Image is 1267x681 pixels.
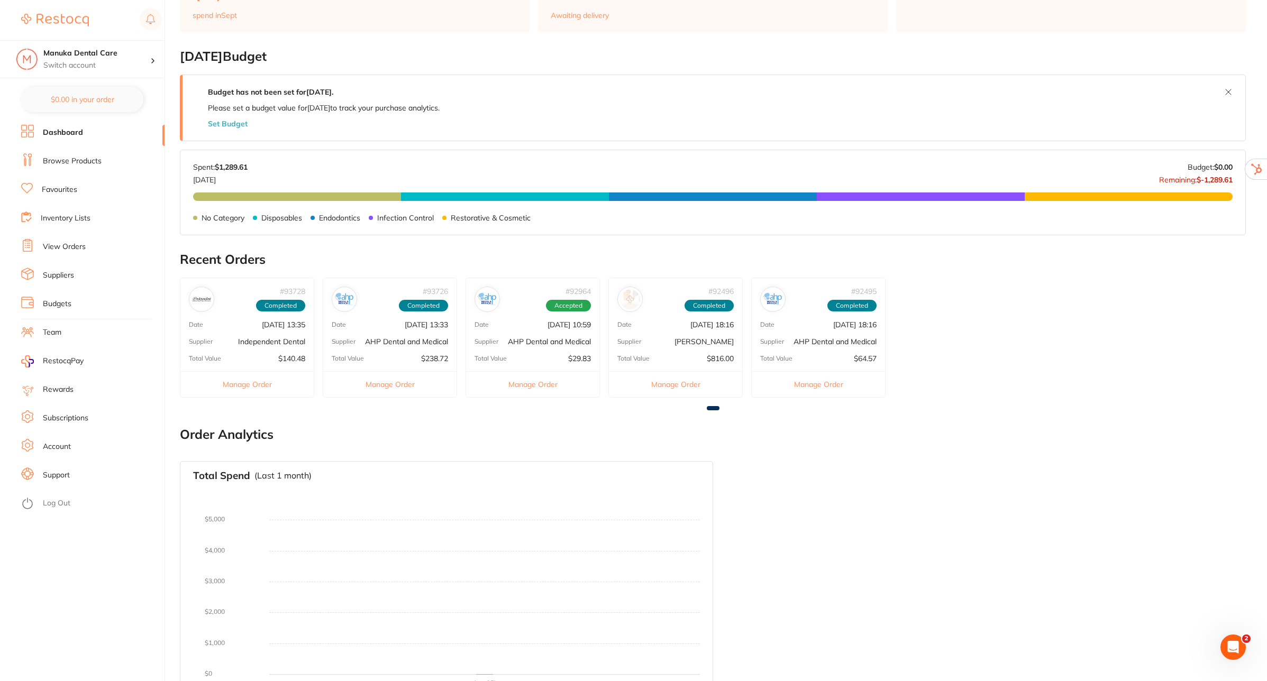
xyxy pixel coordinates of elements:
[43,127,83,138] a: Dashboard
[827,300,877,311] span: Completed
[548,320,591,329] p: [DATE] 10:59
[43,470,70,481] a: Support
[21,495,161,512] button: Log Out
[1159,171,1233,184] p: Remaining:
[215,162,248,172] strong: $1,289.61
[189,321,203,328] p: Date
[323,371,457,397] button: Manage Order
[43,327,61,338] a: Team
[43,356,84,366] span: RestocqPay
[833,320,877,329] p: [DATE] 18:16
[238,337,305,346] p: Independent Dental
[690,320,734,329] p: [DATE] 18:16
[180,252,1246,267] h2: Recent Orders
[193,163,248,171] p: Spent:
[332,338,356,345] p: Supplier
[377,214,434,222] p: Infection Control
[193,470,250,482] h3: Total Spend
[319,214,360,222] p: Endodontics
[180,49,1246,64] h2: [DATE] Budget
[280,287,305,296] p: # 93728
[43,156,102,167] a: Browse Products
[21,355,34,367] img: RestocqPay
[854,354,877,363] p: $64.57
[254,471,312,480] p: (Last 1 month)
[568,354,591,363] p: $29.83
[451,214,531,222] p: Restorative & Cosmetic
[466,371,599,397] button: Manage Order
[43,270,74,281] a: Suppliers
[43,60,150,71] p: Switch account
[1242,634,1251,643] span: 2
[189,338,213,345] p: Supplier
[421,354,448,363] p: $238.72
[1188,163,1233,171] p: Budget:
[180,427,1246,442] h2: Order Analytics
[423,287,448,296] p: # 93726
[43,384,74,395] a: Rewards
[332,355,364,362] p: Total Value
[43,48,150,59] h4: Manuka Dental Care
[708,287,734,296] p: # 92496
[208,119,248,128] button: Set Budget
[192,289,212,309] img: Independent Dental
[43,299,71,309] a: Budgets
[763,289,783,309] img: AHP Dental and Medical
[609,371,742,397] button: Manage Order
[21,8,89,32] a: Restocq Logo
[617,338,641,345] p: Supplier
[1220,634,1246,660] iframe: Intercom live chat
[193,171,248,184] p: [DATE]
[208,104,440,112] p: Please set a budget value for [DATE] to track your purchase analytics.
[475,321,489,328] p: Date
[21,14,89,26] img: Restocq Logo
[42,185,77,195] a: Favourites
[261,214,302,222] p: Disposables
[202,214,244,222] p: No Category
[332,321,346,328] p: Date
[334,289,354,309] img: AHP Dental and Medical
[208,87,333,97] strong: Budget has not been set for [DATE] .
[851,287,877,296] p: # 92495
[617,321,632,328] p: Date
[760,321,774,328] p: Date
[546,300,591,311] span: Accepted
[752,371,885,397] button: Manage Order
[193,11,237,20] p: spend in Sept
[262,320,305,329] p: [DATE] 13:35
[674,337,734,346] p: [PERSON_NAME]
[760,355,792,362] p: Total Value
[405,320,448,329] p: [DATE] 13:33
[707,354,734,363] p: $816.00
[16,49,38,70] img: Manuka Dental Care
[180,371,314,397] button: Manage Order
[43,441,71,452] a: Account
[1214,162,1233,172] strong: $0.00
[508,337,591,346] p: AHP Dental and Medical
[43,242,86,252] a: View Orders
[620,289,640,309] img: Henry Schein Halas
[1197,175,1233,185] strong: $-1,289.61
[551,11,609,20] p: Awaiting delivery
[475,338,498,345] p: Supplier
[566,287,591,296] p: # 92964
[617,355,650,362] p: Total Value
[685,300,734,311] span: Completed
[475,355,507,362] p: Total Value
[760,338,784,345] p: Supplier
[21,87,143,112] button: $0.00 in your order
[278,354,305,363] p: $140.48
[43,498,70,509] a: Log Out
[256,300,305,311] span: Completed
[189,355,221,362] p: Total Value
[21,355,84,367] a: RestocqPay
[43,413,88,424] a: Subscriptions
[399,300,448,311] span: Completed
[794,337,877,346] p: AHP Dental and Medical
[477,289,497,309] img: AHP Dental and Medical
[365,337,448,346] p: AHP Dental and Medical
[41,213,90,224] a: Inventory Lists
